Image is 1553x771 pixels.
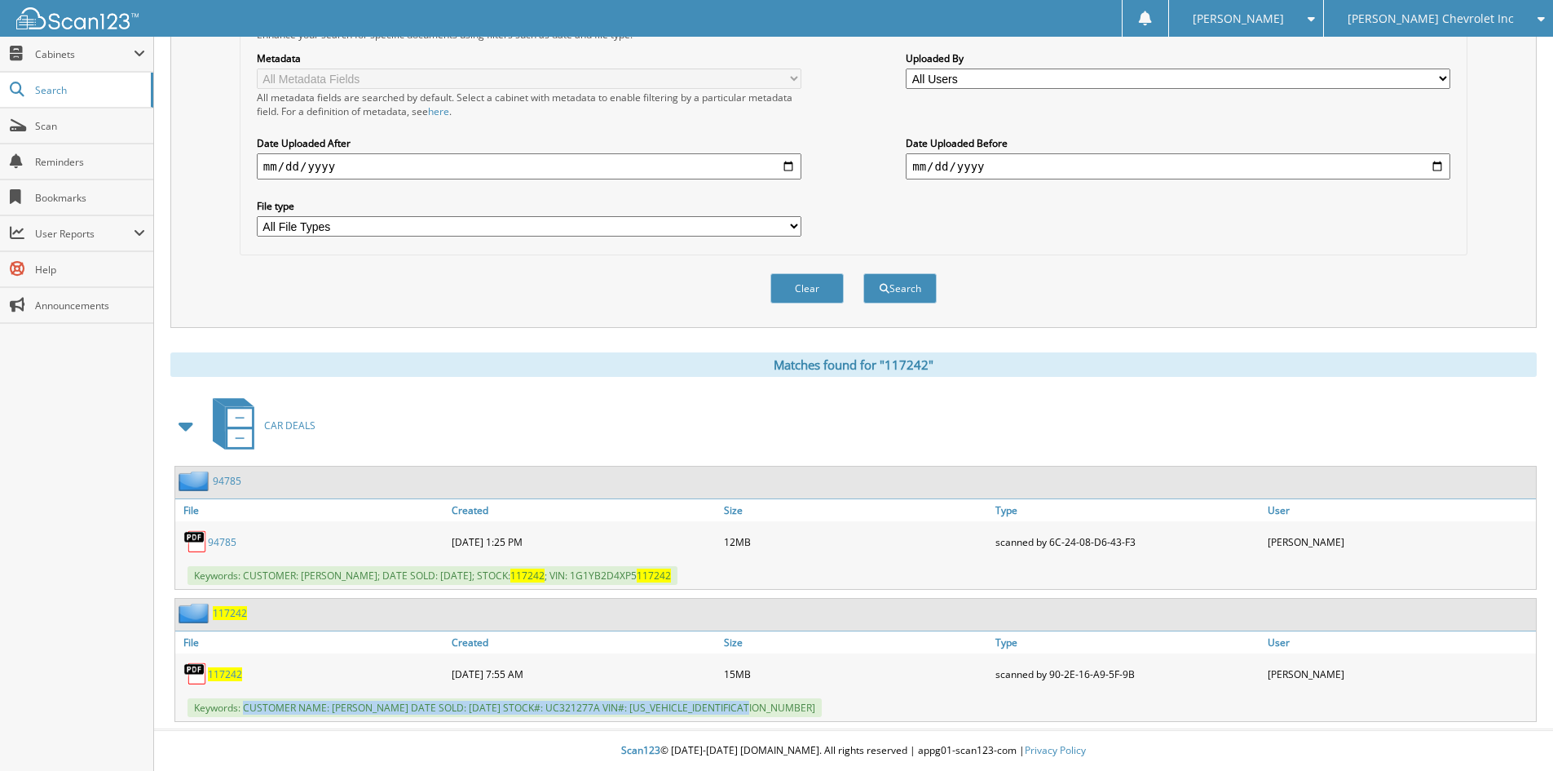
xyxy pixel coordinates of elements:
img: scan123-logo-white.svg [16,7,139,29]
span: Scan123 [621,743,660,757]
img: PDF.png [183,530,208,554]
label: Uploaded By [906,51,1450,65]
a: File [175,631,448,654]
input: end [906,153,1450,179]
label: Date Uploaded After [257,136,801,150]
a: User [1264,499,1536,521]
div: scanned by 90-2E-16-A9-5F-9B [991,658,1264,690]
span: Keywords: CUSTOMER NAME: [PERSON_NAME] DATE SOLD: [DATE] STOCK#: UC321277A VIN#: [US_VEHICLE_IDEN... [188,698,822,717]
a: 94785 [213,474,241,488]
input: start [257,153,801,179]
a: User [1264,631,1536,654]
a: here [428,104,449,118]
span: [PERSON_NAME] [1193,14,1284,24]
span: 117242 [510,569,545,583]
a: Size [720,499,992,521]
span: Announcements [35,299,145,312]
div: 15MB [720,658,992,690]
button: Search [863,273,937,304]
a: 117242 [213,606,247,620]
div: [PERSON_NAME] [1264,525,1536,558]
div: [DATE] 1:25 PM [448,525,720,558]
label: Metadata [257,51,801,65]
div: 12MB [720,525,992,558]
a: Size [720,631,992,654]
span: Bookmarks [35,191,145,205]
label: Date Uploaded Before [906,136,1450,150]
span: Scan [35,119,145,133]
span: CAR DEALS [264,419,315,432]
span: [PERSON_NAME] Chevrolet Inc [1348,14,1514,24]
a: Created [448,499,720,521]
a: File [175,499,448,521]
img: PDF.png [183,662,208,686]
iframe: Chat Widget [1471,693,1553,771]
span: User Reports [35,227,134,241]
a: 94785 [208,535,236,549]
a: Privacy Policy [1025,743,1086,757]
a: Type [991,499,1264,521]
span: 117242 [637,569,671,583]
div: [DATE] 7:55 AM [448,658,720,690]
a: 117242 [208,667,242,681]
div: All metadata fields are searched by default. Select a cabinet with metadata to enable filtering b... [257,91,801,118]
a: Type [991,631,1264,654]
label: File type [257,199,801,213]
span: Keywords: CUSTOMER: [PERSON_NAME]; DATE SOLD: [DATE]; STOCK: ; VIN: 1G1YB2D4XP5 [188,566,677,585]
img: folder2.png [179,471,213,491]
a: Created [448,631,720,654]
button: Clear [770,273,844,304]
img: folder2.png [179,603,213,623]
span: Reminders [35,155,145,169]
span: Search [35,83,143,97]
div: © [DATE]-[DATE] [DOMAIN_NAME]. All rights reserved | appg01-scan123-com | [154,731,1553,771]
div: Matches found for "117242" [170,352,1537,377]
div: scanned by 6C-24-08-D6-43-F3 [991,525,1264,558]
span: Help [35,263,145,277]
span: Cabinets [35,47,134,61]
div: [PERSON_NAME] [1264,658,1536,690]
a: CAR DEALS [203,393,315,458]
